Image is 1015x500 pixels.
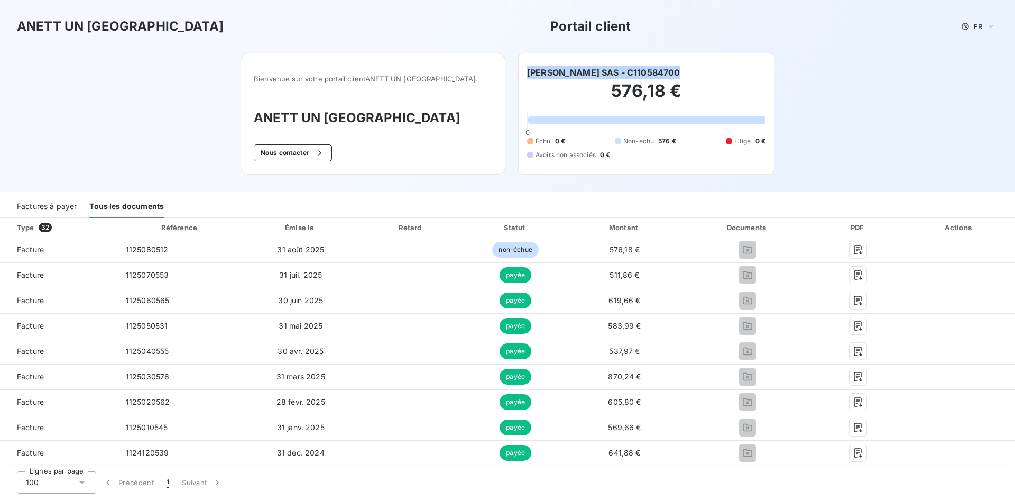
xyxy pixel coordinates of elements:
div: Documents [684,222,811,233]
h3: ANETT UN [GEOGRAPHIC_DATA] [17,17,224,36]
button: Nous contacter [254,144,332,161]
span: Bienvenue sur votre portail client ANETT UN [GEOGRAPHIC_DATA] . [254,75,492,83]
span: Facture [8,295,109,306]
span: Non-échu [623,137,654,146]
span: payée [500,293,531,308]
div: Factures à payer [17,196,77,218]
span: Facture [8,244,109,255]
span: non-échue [492,242,538,258]
span: 100 [26,477,39,488]
span: payée [500,369,531,385]
span: 31 août 2025 [277,245,324,254]
span: 0 [525,128,530,137]
span: 1125010545 [126,423,168,432]
span: Facture [8,448,109,458]
span: 641,88 € [608,448,640,457]
div: PDF [815,222,901,233]
button: Précédent [96,471,160,494]
span: Facture [8,371,109,382]
div: Type [11,222,115,233]
span: Litige [734,137,751,146]
span: 0 € [755,137,765,146]
span: 576,18 € [610,245,640,254]
span: 870,24 € [608,372,641,381]
span: 31 déc. 2024 [277,448,325,457]
span: Facture [8,270,109,280]
span: 569,66 € [608,423,641,432]
button: 1 [160,471,176,494]
span: 31 janv. 2025 [277,423,325,432]
h6: [PERSON_NAME] SAS - C110584700 [527,66,680,79]
span: Facture [8,346,109,357]
button: Suivant [176,471,229,494]
span: 28 févr. 2025 [276,397,325,406]
span: Échu [536,137,551,146]
span: 1 [167,477,169,488]
div: Statut [466,222,565,233]
span: 0 € [555,137,565,146]
span: 1125020562 [126,397,170,406]
div: Actions [906,222,1013,233]
span: FR [974,22,982,31]
span: payée [500,394,531,410]
span: 1125040555 [126,347,169,356]
span: 1125070553 [126,270,169,279]
span: Facture [8,397,109,407]
span: 0 € [600,150,610,160]
span: Facture [8,422,109,433]
div: Montant [569,222,680,233]
span: payée [500,267,531,283]
span: 583,99 € [608,321,641,330]
h2: 576,18 € [527,80,765,112]
span: 32 [39,223,52,232]
span: 30 juin 2025 [278,296,323,305]
span: 1125050531 [126,321,168,330]
div: Émise le [245,222,356,233]
span: 1125080512 [126,245,169,254]
span: 537,97 € [609,347,640,356]
span: payée [500,343,531,359]
span: 30 avr. 2025 [278,347,324,356]
div: Référence [161,223,197,232]
span: 605,80 € [608,397,641,406]
span: 1125030576 [126,372,170,381]
span: 31 mai 2025 [279,321,322,330]
span: Facture [8,321,109,331]
span: 31 juil. 2025 [279,270,322,279]
span: 1124120539 [126,448,169,457]
span: 1125060565 [126,296,170,305]
div: Tous les documents [89,196,164,218]
span: 511,86 € [610,270,639,279]
h3: ANETT UN [GEOGRAPHIC_DATA] [254,108,492,128]
span: payée [500,420,531,435]
div: Retard [361,222,462,233]
span: Avoirs non associés [536,150,596,160]
h3: Portail client [550,17,631,36]
span: 576 € [658,137,676,146]
span: payée [500,445,531,461]
span: payée [500,318,531,334]
span: 619,66 € [608,296,640,305]
span: 31 mars 2025 [276,372,325,381]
